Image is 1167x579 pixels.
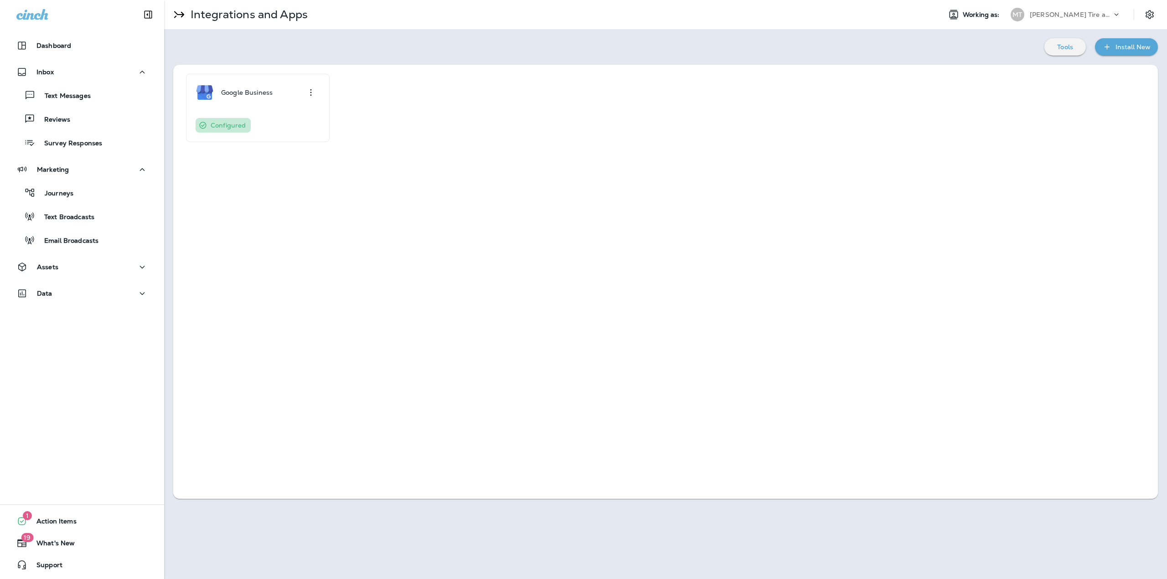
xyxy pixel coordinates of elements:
[27,518,77,528] span: Action Items
[23,511,32,520] span: 1
[187,8,308,21] p: Integrations and Apps
[9,556,155,574] button: Support
[1141,6,1158,23] button: Settings
[9,284,155,302] button: Data
[21,533,33,542] span: 19
[1044,38,1086,56] button: Tools
[196,83,214,102] img: Google Business
[9,133,155,152] button: Survey Responses
[9,534,155,552] button: 19What's New
[9,86,155,105] button: Text Messages
[9,36,155,55] button: Dashboard
[9,183,155,202] button: Journeys
[1115,41,1151,53] div: Install New
[1030,11,1112,18] p: [PERSON_NAME] Tire and Repair
[963,11,1002,19] span: Working as:
[36,92,91,101] p: Text Messages
[37,166,69,173] p: Marketing
[1011,8,1024,21] div: MT
[35,237,98,246] p: Email Broadcasts
[35,139,102,148] p: Survey Responses
[135,5,161,24] button: Collapse Sidebar
[27,561,62,572] span: Support
[9,160,155,179] button: Marketing
[27,539,75,550] span: What's New
[9,231,155,250] button: Email Broadcasts
[9,207,155,226] button: Text Broadcasts
[1057,43,1073,51] p: Tools
[36,190,73,198] p: Journeys
[37,290,52,297] p: Data
[9,63,155,81] button: Inbox
[35,116,70,124] p: Reviews
[35,213,94,222] p: Text Broadcasts
[9,512,155,530] button: 1Action Items
[36,68,54,76] p: Inbox
[1095,38,1158,56] button: Install New
[36,42,71,49] p: Dashboard
[9,109,155,128] button: Reviews
[211,122,246,129] p: Configured
[221,89,273,96] p: Google Business
[196,118,251,133] div: You have configured this integration
[37,263,58,271] p: Assets
[9,258,155,276] button: Assets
